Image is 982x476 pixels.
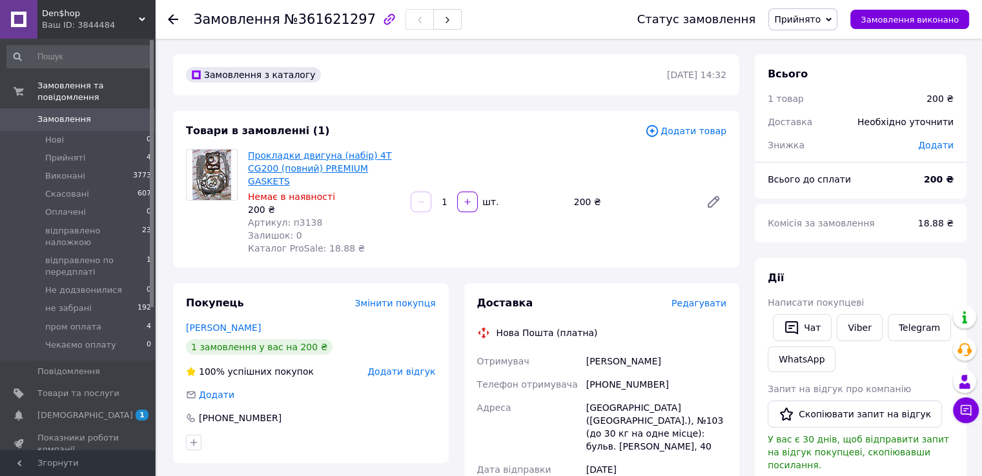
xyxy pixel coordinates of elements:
span: 0 [147,206,151,218]
span: Оплачені [45,206,86,218]
span: Товари в замовленні (1) [186,124,330,137]
span: Комісія за замовлення [768,218,875,228]
span: 1 [136,410,148,421]
span: Прийняті [45,152,85,164]
span: Каталог ProSale: 18.88 ₴ [248,243,365,253]
span: Не додзвонилися [45,284,122,296]
span: 1 [147,255,151,278]
span: Знижка [768,140,804,150]
span: 4 [147,152,151,164]
span: 18.88 ₴ [918,218,954,228]
span: не забрані [45,302,92,314]
span: Замовлення та повідомлення [37,80,155,103]
div: [PHONE_NUMBER] [584,373,729,396]
span: відправлено по передплаті [45,255,147,278]
div: шт. [479,195,500,208]
div: Необхідно уточнити [850,108,961,136]
span: відправлено наложкою [45,225,142,248]
span: Всього до сплати [768,174,851,184]
button: Чат з покупцем [953,397,979,423]
div: Статус замовлення [637,13,756,26]
span: Скасовані [45,188,89,200]
span: Замовлення виконано [861,15,959,25]
span: 3773 [133,170,151,182]
span: 0 [147,339,151,351]
span: Дії [768,272,784,284]
span: Додати [199,390,234,400]
span: 607 [138,188,151,200]
div: 200 ₴ [248,203,400,216]
time: [DATE] 14:32 [667,70,726,80]
button: Замовлення виконано [850,10,969,29]
span: Den$hop [42,8,139,19]
span: Повідомлення [37,366,100,377]
a: WhatsApp [768,346,835,372]
span: Нові [45,134,64,146]
span: 23 [142,225,151,248]
span: Написати покупцеві [768,297,864,308]
div: Замовлення з каталогу [186,67,321,83]
span: Замовлення [194,12,280,27]
span: 0 [147,134,151,146]
span: [DEMOGRAPHIC_DATA] [37,410,133,421]
span: Доставка [477,297,533,309]
div: 200 ₴ [569,193,695,211]
a: Viber [837,314,882,341]
input: Пошук [6,45,152,68]
span: Товари та послуги [37,388,119,399]
span: Всього [768,68,808,80]
span: Доставка [768,117,812,127]
span: Покупець [186,297,244,309]
span: Виконані [45,170,85,182]
div: 200 ₴ [926,92,954,105]
span: У вас є 30 днів, щоб відправити запит на відгук покупцеві, скопіювавши посилання. [768,434,949,470]
span: Телефон отримувача [477,379,578,390]
a: Прокладки двигуна (набір) 4T CG200 (повний) PREMIUM GASKETS [248,150,391,186]
div: [GEOGRAPHIC_DATA] ([GEOGRAPHIC_DATA].), №103 (до 30 кг на одне місце): бульв. [PERSON_NAME], 40 [584,396,729,458]
span: пром оплата [45,321,101,333]
span: Змінити покупця [355,298,436,308]
span: Отримувач [477,356,529,366]
span: Показники роботи компанії [37,432,119,455]
b: 200 ₴ [924,174,954,184]
span: Артикул: п3138 [248,217,322,228]
button: Скопіювати запит на відгук [768,401,942,428]
span: 4 [147,321,151,333]
div: Ваш ID: 3844484 [42,19,155,31]
span: Чекаємо оплату [45,339,116,351]
span: Додати товар [645,124,726,138]
span: №361621297 [284,12,376,27]
div: Повернутися назад [168,13,178,26]
img: Прокладки двигуна (набір) 4T CG200 (повний) PREMIUM GASKETS [192,150,230,200]
span: 192 [138,302,151,314]
span: Додати відгук [367,366,435,377]
div: 1 замовлення у вас на 200 ₴ [186,339,332,355]
span: 1 товар [768,94,804,104]
span: Залишок: 0 [248,230,302,241]
span: Редагувати [671,298,726,308]
a: Редагувати [701,189,726,215]
span: Прийнято [774,14,821,25]
div: [PHONE_NUMBER] [198,412,283,424]
button: Чат [773,314,832,341]
div: Нова Пошта (платна) [493,326,601,339]
span: Додати [918,140,954,150]
span: 100% [199,366,225,377]
div: [PERSON_NAME] [584,350,729,373]
span: 0 [147,284,151,296]
div: успішних покупок [186,365,314,378]
span: Адреса [477,402,511,413]
span: Запит на відгук про компанію [768,384,911,394]
span: Замовлення [37,114,91,125]
span: Немає в наявності [248,192,335,202]
span: Дата відправки [477,464,551,475]
a: Telegram [888,314,951,341]
a: [PERSON_NAME] [186,322,261,333]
